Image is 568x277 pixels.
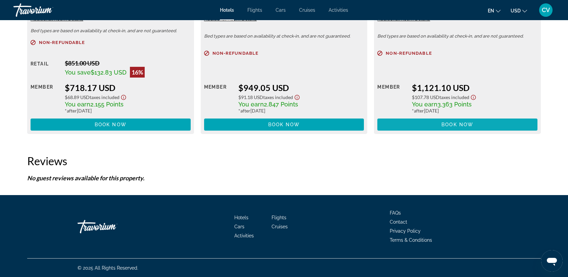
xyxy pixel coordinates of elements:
button: Change language [488,6,501,15]
a: Activities [329,7,348,13]
span: You earn [65,101,90,108]
span: You earn [238,101,264,108]
p: Bed types are based on availability at check-in, and are not guaranteed. [204,34,364,39]
div: Member [31,83,60,113]
span: You save [65,69,91,76]
div: Retail [31,59,60,78]
a: Cruises [272,224,288,229]
button: User Menu [537,3,555,17]
div: Member [204,83,233,113]
div: 16% [130,67,145,78]
span: en [488,8,494,13]
a: Cars [234,224,244,229]
span: $68.89 USD [65,94,90,100]
div: * [DATE] [412,108,537,113]
span: $107.78 USD [412,94,439,100]
button: Book now [377,119,537,131]
a: Contact [390,219,407,225]
button: Show Taxes and Fees disclaimer [120,93,128,100]
a: FAQs [390,210,401,216]
span: 2,847 Points [264,101,298,108]
iframe: Button to launch messaging window [541,250,563,272]
span: $91.18 USD [238,94,263,100]
a: Activities [234,233,254,238]
p: No guest reviews available for this property. [27,174,541,182]
span: 3,363 Points [437,101,472,108]
a: Cruises [299,7,315,13]
span: after [240,108,250,113]
span: Book now [441,122,473,127]
a: Flights [272,215,286,220]
a: Flights [247,7,262,13]
a: Go Home [78,217,145,237]
span: 2,155 Points [90,101,124,108]
span: after [67,108,77,113]
span: after [414,108,424,113]
span: Non-refundable [39,40,85,45]
div: $949.05 USD [238,83,364,93]
button: Show Taxes and Fees disclaimer [469,93,477,100]
span: Book now [95,122,127,127]
button: Show Taxes and Fees disclaimer [293,93,301,100]
a: Privacy Policy [390,228,421,234]
span: Non-refundable [386,51,432,55]
button: Change currency [511,6,527,15]
div: $718.17 USD [65,83,190,93]
span: Taxes included [263,94,293,100]
a: Hotels [220,7,234,13]
h2: Reviews [27,154,541,168]
button: Book now [31,119,191,131]
div: $851.00 USD [65,59,190,67]
div: $1,121.10 USD [412,83,537,93]
span: $132.83 USD [91,69,127,76]
a: Cars [276,7,286,13]
a: Hotels [234,215,248,220]
button: Book now [204,119,364,131]
span: © 2025 All Rights Reserved. [78,265,138,271]
a: Travorium [13,1,81,19]
div: * [DATE] [238,108,364,113]
span: Book now [268,122,300,127]
p: Bed types are based on availability at check-in, and are not guaranteed. [377,34,537,39]
p: Bed types are based on availability at check-in, and are not guaranteed. [31,29,191,33]
a: Terms & Conditions [390,237,432,243]
span: Taxes included [90,94,120,100]
span: Non-refundable [212,51,258,55]
span: Taxes included [439,94,469,100]
div: Member [377,83,407,113]
span: CV [542,7,550,13]
span: You earn [412,101,437,108]
div: * [DATE] [65,108,190,113]
span: USD [511,8,521,13]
